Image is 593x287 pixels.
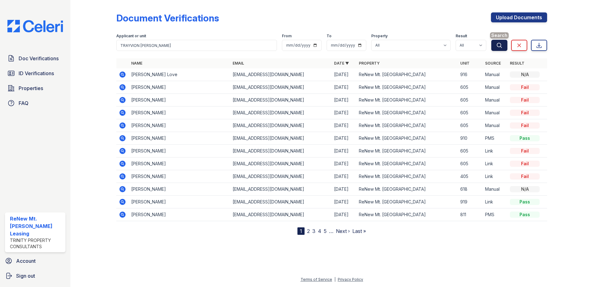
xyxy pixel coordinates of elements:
td: Manual [483,119,507,132]
td: [PERSON_NAME] [129,208,230,221]
td: [EMAIL_ADDRESS][DOMAIN_NAME] [230,145,332,157]
a: Privacy Policy [338,277,363,282]
td: [DATE] [332,68,356,81]
span: Sign out [16,272,35,280]
td: 811 [458,208,483,221]
td: [EMAIL_ADDRESS][DOMAIN_NAME] [230,157,332,170]
div: N/A [510,186,540,192]
td: [DATE] [332,94,356,107]
div: ReNew Mt. [PERSON_NAME] Leasing [10,215,63,237]
td: [EMAIL_ADDRESS][DOMAIN_NAME] [230,208,332,221]
td: [PERSON_NAME] [129,81,230,94]
a: Account [2,255,68,267]
td: [EMAIL_ADDRESS][DOMAIN_NAME] [230,81,332,94]
td: ReNew Mt. [GEOGRAPHIC_DATA] [356,196,458,208]
td: [DATE] [332,107,356,119]
td: ReNew Mt. [GEOGRAPHIC_DATA] [356,81,458,94]
td: [EMAIL_ADDRESS][DOMAIN_NAME] [230,183,332,196]
div: N/A [510,71,540,78]
div: Fail [510,122,540,129]
a: Email [233,61,244,66]
input: Search by name, email, or unit number [116,40,277,51]
td: 605 [458,81,483,94]
div: Trinity Property Consultants [10,237,63,250]
td: 605 [458,107,483,119]
td: ReNew Mt. [GEOGRAPHIC_DATA] [356,183,458,196]
td: [PERSON_NAME] [129,157,230,170]
td: ReNew Mt. [GEOGRAPHIC_DATA] [356,68,458,81]
a: 4 [318,228,321,234]
td: [EMAIL_ADDRESS][DOMAIN_NAME] [230,94,332,107]
span: Properties [19,84,43,92]
a: 3 [312,228,315,234]
td: 605 [458,119,483,132]
td: ReNew Mt. [GEOGRAPHIC_DATA] [356,145,458,157]
td: Manual [483,183,507,196]
a: Terms of Service [301,277,332,282]
a: Result [510,61,524,66]
span: ID Verifications [19,70,54,77]
a: Properties [5,82,65,94]
a: Source [485,61,501,66]
td: 916 [458,68,483,81]
div: Fail [510,110,540,116]
a: Date ▼ [334,61,349,66]
div: Fail [510,148,540,154]
td: ReNew Mt. [GEOGRAPHIC_DATA] [356,119,458,132]
td: [PERSON_NAME] Love [129,68,230,81]
td: 919 [458,196,483,208]
td: [EMAIL_ADDRESS][DOMAIN_NAME] [230,196,332,208]
span: FAQ [19,99,29,107]
td: [DATE] [332,119,356,132]
div: Fail [510,84,540,90]
td: PMS [483,208,507,221]
td: [DATE] [332,132,356,145]
td: [PERSON_NAME] [129,145,230,157]
a: Sign out [2,270,68,282]
a: Last » [352,228,366,234]
div: Pass [510,135,540,141]
div: Fail [510,97,540,103]
td: [PERSON_NAME] [129,132,230,145]
td: [DATE] [332,208,356,221]
td: ReNew Mt. [GEOGRAPHIC_DATA] [356,170,458,183]
span: Account [16,257,36,265]
label: From [282,34,292,39]
td: ReNew Mt. [GEOGRAPHIC_DATA] [356,107,458,119]
td: [DATE] [332,183,356,196]
span: Doc Verifications [19,55,59,62]
td: [PERSON_NAME] [129,183,230,196]
td: ReNew Mt. [GEOGRAPHIC_DATA] [356,157,458,170]
div: 1 [297,227,305,235]
span: Search [490,32,509,39]
td: [PERSON_NAME] [129,196,230,208]
td: Manual [483,107,507,119]
label: Applicant or unit [116,34,146,39]
td: [DATE] [332,81,356,94]
a: Unit [460,61,470,66]
td: PMS [483,132,507,145]
td: 910 [458,132,483,145]
div: Fail [510,173,540,180]
td: Link [483,145,507,157]
td: [DATE] [332,145,356,157]
td: Link [483,157,507,170]
td: [PERSON_NAME] [129,94,230,107]
div: Document Verifications [116,12,219,24]
td: Link [483,196,507,208]
td: [DATE] [332,196,356,208]
td: 605 [458,157,483,170]
div: Fail [510,161,540,167]
td: Manual [483,94,507,107]
div: | [334,277,336,282]
a: FAQ [5,97,65,109]
a: 2 [307,228,310,234]
td: 605 [458,145,483,157]
td: 618 [458,183,483,196]
a: Upload Documents [491,12,547,22]
td: [EMAIL_ADDRESS][DOMAIN_NAME] [230,119,332,132]
a: Property [359,61,380,66]
label: Property [371,34,388,39]
a: 5 [324,228,327,234]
